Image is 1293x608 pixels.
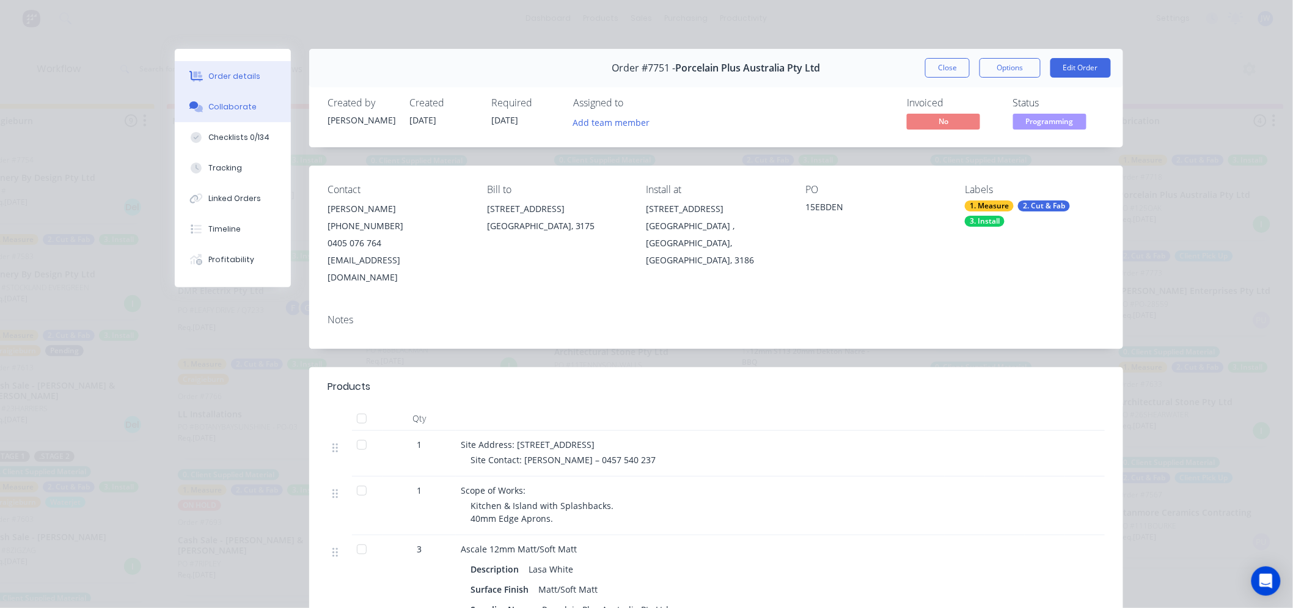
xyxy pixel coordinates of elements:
[461,439,595,450] span: Site Address: [STREET_ADDRESS]
[409,97,477,109] div: Created
[461,485,526,496] span: Scope of Works:
[209,101,257,112] div: Collaborate
[612,62,676,74] span: Order #7751 -
[491,97,559,109] div: Required
[907,97,998,109] div: Invoiced
[646,200,786,218] div: [STREET_ADDRESS]
[487,200,627,240] div: [STREET_ADDRESS][GEOGRAPHIC_DATA], 3175
[965,200,1014,211] div: 1. Measure
[646,184,786,196] div: Install at
[524,560,578,578] div: Lasa White
[328,200,467,218] div: [PERSON_NAME]
[175,122,291,153] button: Checklists 0/134
[328,379,370,394] div: Products
[328,200,467,286] div: [PERSON_NAME][PHONE_NUMBER]0405 076 764[EMAIL_ADDRESS][DOMAIN_NAME]
[965,184,1105,196] div: Labels
[209,193,262,204] div: Linked Orders
[980,58,1041,78] button: Options
[487,218,627,235] div: [GEOGRAPHIC_DATA], 3175
[175,214,291,244] button: Timeline
[328,97,395,109] div: Created by
[1018,200,1070,211] div: 2. Cut & Fab
[487,200,627,218] div: [STREET_ADDRESS]
[965,216,1005,227] div: 3. Install
[566,114,656,130] button: Add team member
[328,184,467,196] div: Contact
[533,581,603,598] div: Matt/Soft Matt
[646,218,786,269] div: [GEOGRAPHIC_DATA] , [GEOGRAPHIC_DATA], [GEOGRAPHIC_DATA], 3186
[328,235,467,252] div: 0405 076 764
[471,560,524,578] div: Description
[328,114,395,126] div: [PERSON_NAME]
[491,114,518,126] span: [DATE]
[383,406,456,431] div: Qty
[328,314,1105,326] div: Notes
[805,184,945,196] div: PO
[175,183,291,214] button: Linked Orders
[471,500,614,524] span: Kitchen & Island with Splashbacks. 40mm Edge Aprons.
[907,114,980,129] span: No
[209,163,243,174] div: Tracking
[417,543,422,555] span: 3
[646,200,786,269] div: [STREET_ADDRESS][GEOGRAPHIC_DATA] , [GEOGRAPHIC_DATA], [GEOGRAPHIC_DATA], 3186
[1013,114,1086,132] button: Programming
[417,438,422,451] span: 1
[573,97,695,109] div: Assigned to
[328,252,467,286] div: [EMAIL_ADDRESS][DOMAIN_NAME]
[925,58,970,78] button: Close
[409,114,436,126] span: [DATE]
[1050,58,1111,78] button: Edit Order
[209,132,270,143] div: Checklists 0/134
[209,254,255,265] div: Profitability
[209,224,241,235] div: Timeline
[328,218,467,235] div: [PHONE_NUMBER]
[175,244,291,275] button: Profitability
[175,61,291,92] button: Order details
[676,62,821,74] span: Porcelain Plus Australia Pty Ltd
[175,153,291,183] button: Tracking
[573,114,656,130] button: Add team member
[1013,114,1086,129] span: Programming
[461,543,577,555] span: Ascale 12mm Matt/Soft Matt
[209,71,261,82] div: Order details
[1013,97,1105,109] div: Status
[487,184,627,196] div: Bill to
[1251,566,1281,596] div: Open Intercom Messenger
[471,581,533,598] div: Surface Finish
[805,200,945,218] div: 15EBDEN
[175,92,291,122] button: Collaborate
[417,484,422,497] span: 1
[471,454,656,466] span: Site Contact: [PERSON_NAME] – 0457 540 237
